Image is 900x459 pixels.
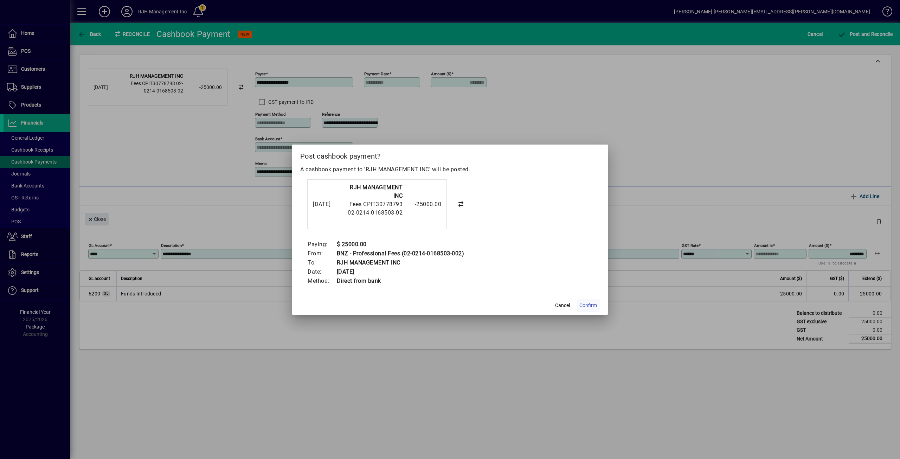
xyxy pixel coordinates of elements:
h2: Post cashbook payment? [292,145,608,165]
td: Paying: [307,240,336,249]
span: Cancel [555,302,570,309]
span: Fees CPIT30778793 02-0214-0168503-02 [348,201,403,216]
td: $ 25000.00 [336,240,464,249]
span: Confirm [579,302,597,309]
td: Direct from bank [336,276,464,286]
td: From: [307,249,336,258]
strong: RJH MANAGEMENT INC [350,184,403,199]
div: -25000.00 [406,200,441,209]
p: A cashbook payment to 'RJH MANAGEMENT INC' will be posted. [300,165,600,174]
div: [DATE] [313,200,341,209]
td: To: [307,258,336,267]
td: BNZ - Professional Fees (02-0214-0168503-002) [336,249,464,258]
button: Confirm [577,299,600,312]
td: Date: [307,267,336,276]
td: RJH MANAGEMENT INC [336,258,464,267]
button: Cancel [551,299,574,312]
td: [DATE] [336,267,464,276]
td: Method: [307,276,336,286]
